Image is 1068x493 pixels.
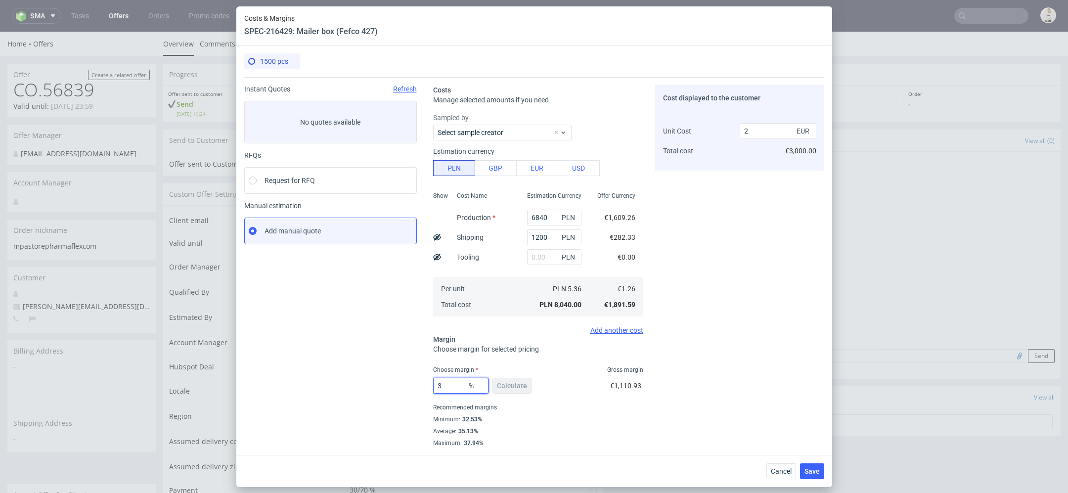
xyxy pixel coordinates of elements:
[766,463,796,479] button: Cancel
[244,151,417,159] div: RFQs
[604,214,635,222] span: €1,609.26
[163,151,603,174] div: Custom Offer Settings
[475,160,517,176] button: GBP
[366,68,555,78] p: -
[457,192,487,200] span: Cost Name
[744,68,898,78] p: Due
[558,160,600,176] button: USD
[169,180,340,203] td: Client email
[433,86,451,94] span: Costs
[553,285,581,293] span: PLN 5.36
[13,70,93,80] p: Valid until:
[560,230,579,244] span: PLN
[908,59,1056,66] p: Order
[169,375,340,400] td: Region
[670,98,692,120] a: User (0)
[741,98,785,120] a: Attachments (0)
[366,59,555,66] p: Shipping & Billing Filled
[7,140,156,162] div: Account Manager
[457,253,479,261] label: Tooling
[433,326,643,334] div: Add another cost
[433,113,643,123] label: Sampled by
[516,160,558,176] button: EUR
[244,85,417,93] div: Instant Quotes
[169,350,340,375] td: Locale
[13,48,150,68] h1: CO.56839
[467,379,487,393] span: %
[13,210,150,220] p: mpastorepharmaflexcom
[244,26,378,37] header: SPEC-216429: Mailer box (Fefco 427)
[663,147,693,155] span: Total cost
[169,326,340,350] td: Hubspot Deal
[527,229,581,245] input: 0.00
[433,335,455,343] span: Margin
[433,413,643,425] div: Minimum :
[457,214,495,222] label: Production
[1028,317,1055,331] button: Send
[433,160,475,176] button: PLN
[441,301,471,309] span: Total cost
[618,285,635,293] span: €1.26
[7,93,156,115] div: Offer Manager
[13,117,142,127] div: [EMAIL_ADDRESS][DOMAIN_NAME]
[433,192,448,200] span: Show
[521,104,595,114] input: Re-send offer to customer
[7,380,156,403] div: Shipping Address
[527,249,581,265] input: 0.00
[163,32,1061,54] div: Progress
[791,98,807,120] a: All (0)
[514,127,597,138] td: YES, [DATE][DATE] 10:24
[168,68,356,86] p: Send
[785,147,816,155] span: €3,000.00
[169,301,340,326] td: Account Manager
[800,463,824,479] button: Save
[527,210,581,225] input: 0.00
[627,360,645,370] span: Tasks
[265,226,321,236] span: Add manual quote
[1025,105,1055,113] a: View all (0)
[610,382,641,390] span: €1,110.93
[610,233,635,241] span: €282.33
[456,427,478,435] div: 35.13%
[7,7,33,17] a: Home
[908,68,1056,78] p: -
[457,233,484,241] label: Shipping
[416,157,470,168] a: View in [GEOGRAPHIC_DATA]
[7,32,156,48] div: Offer
[663,127,691,135] span: Unit Cost
[163,98,603,120] div: Send to Customer
[543,157,597,168] a: Copy link for customers
[169,450,340,473] td: Payment
[744,59,898,66] p: Payment
[343,451,597,465] button: 30/70 %
[527,192,581,200] span: Estimation Currency
[433,437,643,447] div: Maximum :
[460,415,482,423] div: 32.53%
[433,425,643,437] div: Average :
[597,192,635,200] span: Offer Currency
[244,101,417,143] label: No quotes available
[33,7,53,17] a: Offers
[604,301,635,309] span: €1,891.59
[244,14,378,22] span: Costs & Margins
[88,38,150,48] a: Create a related offer
[565,68,734,78] p: -
[51,70,93,79] time: [DATE] 23:59
[771,468,792,475] span: Cancel
[260,57,288,65] span: 1500 pcs
[627,317,639,329] img: regular_mini_magick20250122-104-gosglf.png
[7,235,156,257] div: Customer
[804,468,820,475] span: Save
[663,94,760,102] span: Cost displayed to the customer
[244,202,417,210] span: Manual estimation
[168,59,356,66] p: Offer sent to customer
[618,253,635,261] span: €0.00
[265,176,315,185] span: Request for RFQ
[433,345,539,353] span: Choose margin for selected pricing
[169,276,340,301] td: Estimated By
[629,383,1053,399] input: Type to create new task
[169,251,340,276] td: Qualified By
[462,439,484,447] div: 37.94%
[560,211,579,224] span: PLN
[13,403,150,412] span: -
